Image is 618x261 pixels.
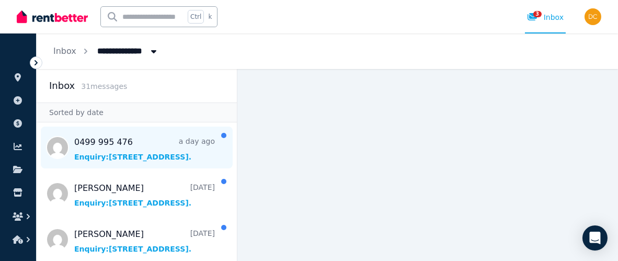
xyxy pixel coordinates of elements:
a: 0499 995 476a day agoEnquiry:[STREET_ADDRESS]. [74,136,215,162]
div: Open Intercom Messenger [582,225,608,251]
span: Ctrl [188,10,204,24]
img: RentBetter [17,9,88,25]
span: 3 [533,11,542,17]
span: k [208,13,212,21]
a: [PERSON_NAME][DATE]Enquiry:[STREET_ADDRESS]. [74,228,215,254]
nav: Message list [37,122,237,261]
img: Dhiraj Chhetri [585,8,601,25]
span: 31 message s [81,82,127,90]
a: [PERSON_NAME][DATE]Enquiry:[STREET_ADDRESS]. [74,182,215,208]
h2: Inbox [49,78,75,93]
nav: Breadcrumb [37,33,176,69]
div: Inbox [527,12,564,22]
div: Sorted by date [37,103,237,122]
a: Inbox [53,46,76,56]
